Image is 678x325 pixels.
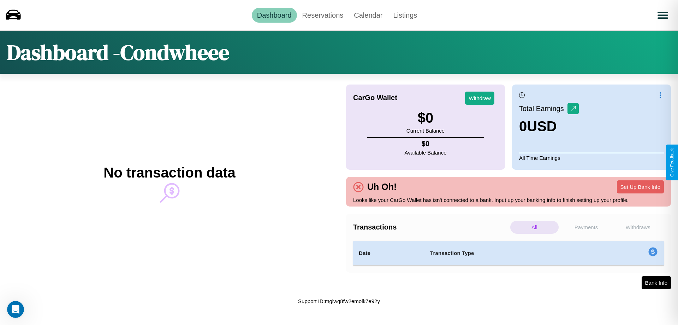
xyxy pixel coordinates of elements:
[353,241,664,266] table: simple table
[614,221,662,234] p: Withdraws
[519,102,567,115] p: Total Earnings
[7,38,229,67] h1: Dashboard - Condwheee
[298,296,380,306] p: Support ID: mglwq8fw2emolk7e92y
[405,148,447,157] p: Available Balance
[252,8,297,23] a: Dashboard
[430,249,590,257] h4: Transaction Type
[465,92,494,105] button: Withdraw
[353,195,664,205] p: Looks like your CarGo Wallet has isn't connected to a bank. Input up your banking info to finish ...
[653,5,673,25] button: Open menu
[406,126,445,135] p: Current Balance
[388,8,422,23] a: Listings
[349,8,388,23] a: Calendar
[359,249,419,257] h4: Date
[406,110,445,126] h3: $ 0
[103,165,235,181] h2: No transaction data
[364,182,400,192] h4: Uh Oh!
[405,140,447,148] h4: $ 0
[617,180,664,193] button: Set Up Bank Info
[7,301,24,318] iframe: Intercom live chat
[297,8,349,23] a: Reservations
[353,223,509,231] h4: Transactions
[519,153,664,163] p: All Time Earnings
[562,221,611,234] p: Payments
[353,94,397,102] h4: CarGo Wallet
[510,221,559,234] p: All
[519,118,579,134] h3: 0 USD
[642,276,671,289] button: Bank Info
[670,148,674,177] div: Give Feedback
